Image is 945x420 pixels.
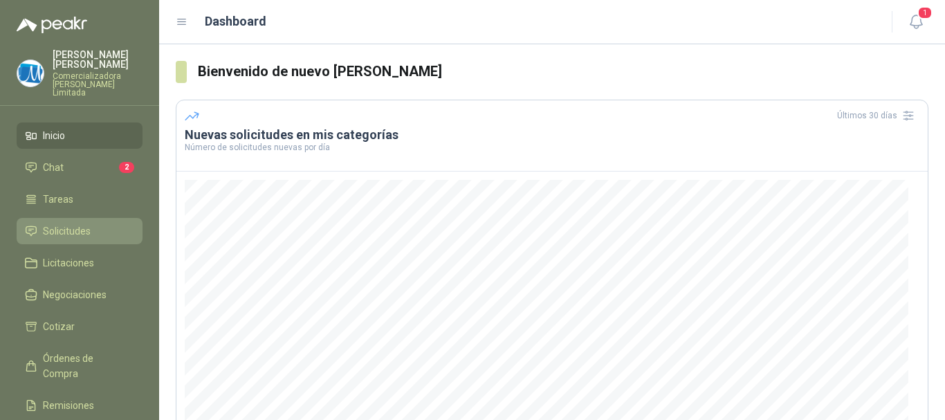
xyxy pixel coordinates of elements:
[17,154,143,181] a: Chat2
[43,319,75,334] span: Cotizar
[17,122,143,149] a: Inicio
[43,160,64,175] span: Chat
[185,127,919,143] h3: Nuevas solicitudes en mis categorías
[43,287,107,302] span: Negociaciones
[43,192,73,207] span: Tareas
[119,162,134,173] span: 2
[917,6,933,19] span: 1
[17,218,143,244] a: Solicitudes
[17,345,143,387] a: Órdenes de Compra
[43,398,94,413] span: Remisiones
[837,104,919,127] div: Últimos 30 días
[43,351,129,381] span: Órdenes de Compra
[17,17,87,33] img: Logo peakr
[17,186,143,212] a: Tareas
[53,72,143,97] p: Comercializadora [PERSON_NAME] Limitada
[198,61,928,82] h3: Bienvenido de nuevo [PERSON_NAME]
[17,60,44,86] img: Company Logo
[43,128,65,143] span: Inicio
[205,12,266,31] h1: Dashboard
[17,250,143,276] a: Licitaciones
[185,143,919,152] p: Número de solicitudes nuevas por día
[17,392,143,419] a: Remisiones
[53,50,143,69] p: [PERSON_NAME] [PERSON_NAME]
[17,313,143,340] a: Cotizar
[43,255,94,271] span: Licitaciones
[903,10,928,35] button: 1
[43,223,91,239] span: Solicitudes
[17,282,143,308] a: Negociaciones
